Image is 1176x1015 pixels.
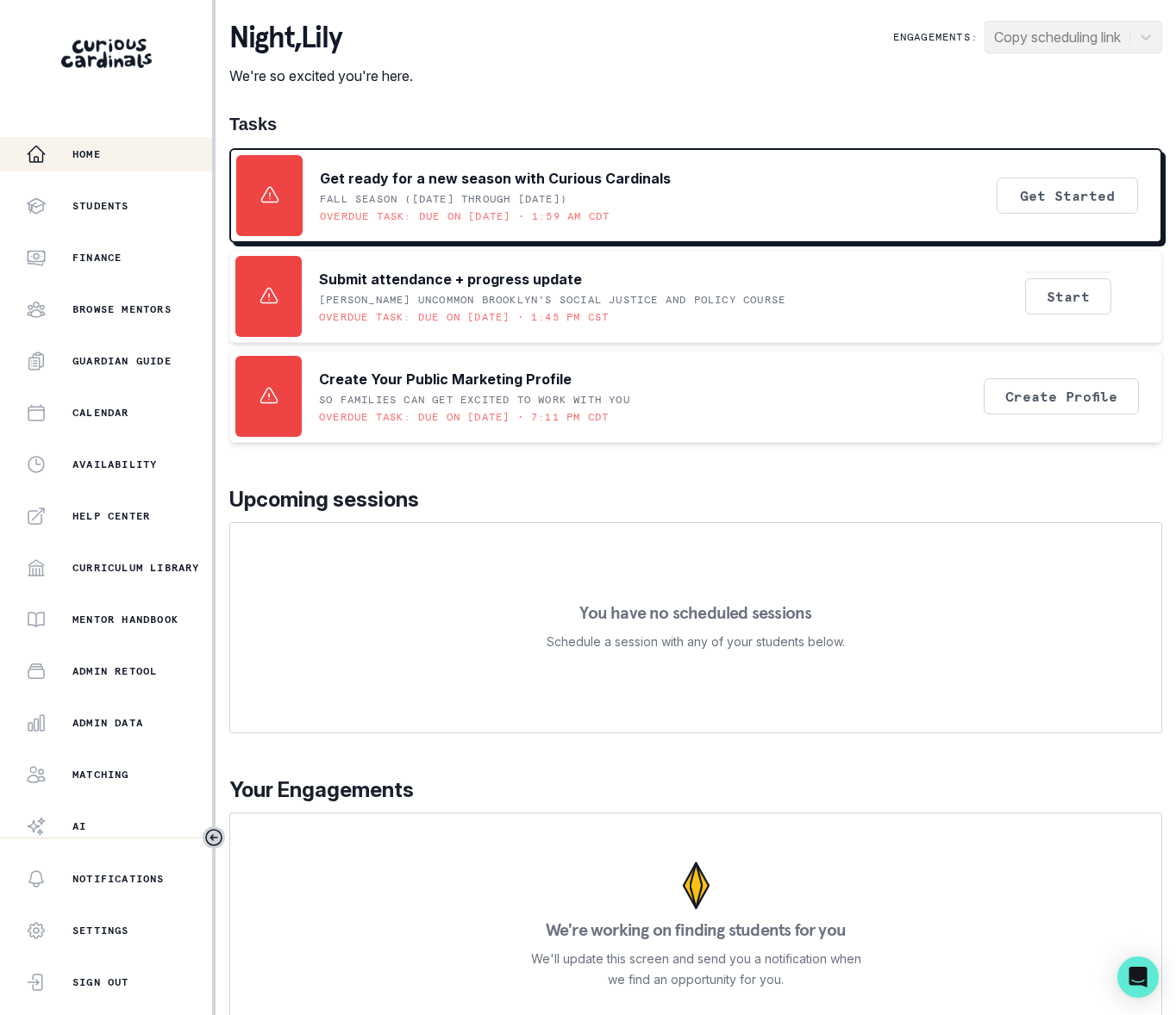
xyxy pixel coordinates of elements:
[579,604,811,621] p: You have no scheduled sessions
[893,30,978,44] p: Engagements:
[72,664,157,678] p: Admin Retool
[72,251,122,265] p: Finance
[319,393,630,407] p: SO FAMILIES CAN GET EXCITED TO WORK WITH YOU
[320,209,610,223] p: Overdue task: Due on [DATE] • 1:59 AM CDT
[546,921,846,938] p: We're working on finding students for you
[72,975,129,989] p: Sign Out
[72,199,129,213] p: Students
[72,716,143,730] p: Admin Data
[72,406,129,420] p: Calendar
[229,114,1162,134] h1: Tasks
[229,484,1162,515] p: Upcoming sessions
[1117,956,1159,998] div: Open Intercom Messenger
[72,924,129,937] p: Settings
[61,39,152,68] img: Curious Cardinals Logo
[229,775,1162,806] p: Your Engagements
[72,354,172,368] p: Guardian Guide
[319,369,572,389] p: Create Your Public Marketing Profile
[320,192,567,206] p: Fall Season ([DATE] through [DATE])
[72,613,178,626] p: Mentor Handbook
[1025,278,1111,314] button: Start
[547,632,845,652] p: Schedule a session with any of your students below.
[319,293,785,307] p: [PERSON_NAME] UNCOMMON Brooklyn's Social Justice and Policy Course
[72,147,101,161] p: Home
[72,819,86,833] p: AI
[72,561,200,575] p: Curriculum Library
[203,826,225,849] button: Toggle sidebar
[72,872,165,886] p: Notifications
[319,269,582,290] p: Submit attendance + progress update
[72,302,172,316] p: Browse Mentors
[229,65,413,86] p: We're so excited you're here.
[229,21,413,55] p: night , Lily
[72,509,150,523] p: Help Center
[530,949,861,990] p: We'll update this screen and send you a notification when we find an opportunity for you.
[997,177,1138,214] button: Get Started
[72,768,129,781] p: Matching
[72,458,157,471] p: Availability
[319,310,609,324] p: Overdue task: Due on [DATE] • 1:45 PM CST
[319,410,609,424] p: Overdue task: Due on [DATE] • 7:11 PM CDT
[320,168,671,189] p: Get ready for a new season with Curious Cardinals
[984,378,1139,414] button: Create Profile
